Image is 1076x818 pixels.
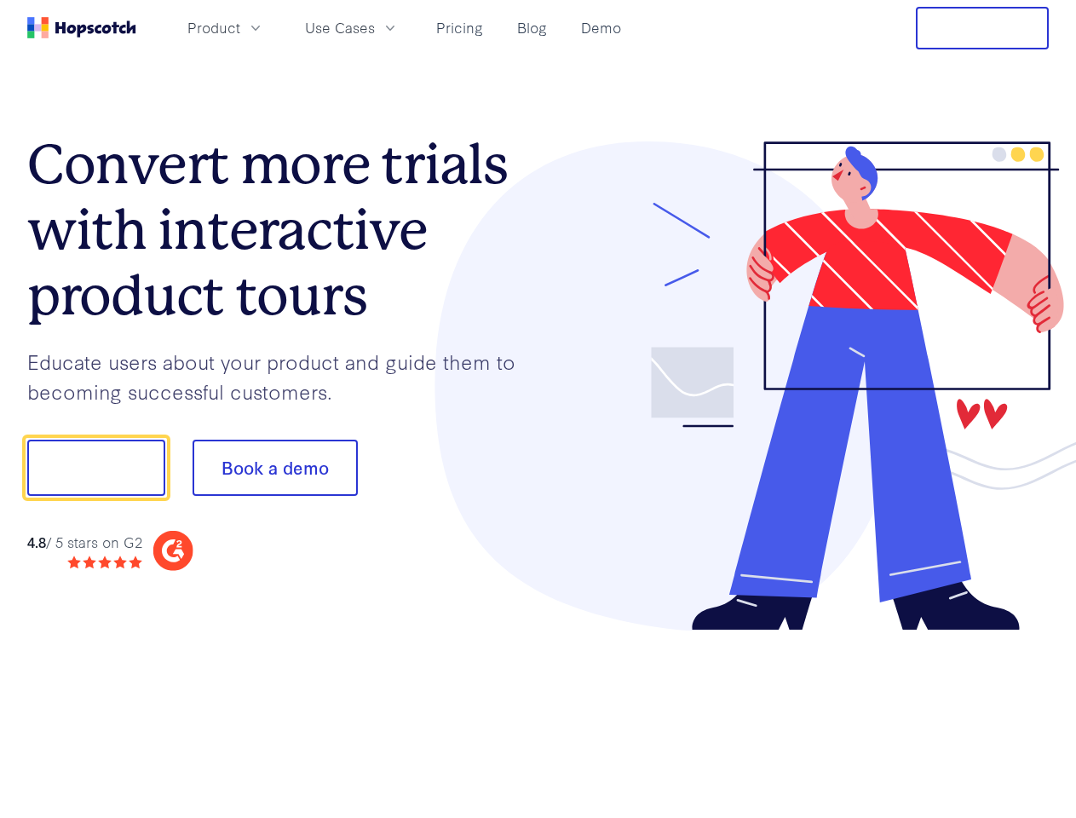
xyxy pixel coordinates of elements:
button: Free Trial [916,7,1049,49]
div: / 5 stars on G2 [27,532,142,553]
a: Blog [510,14,554,42]
a: Pricing [429,14,490,42]
span: Use Cases [305,17,375,38]
a: Demo [574,14,628,42]
h1: Convert more trials with interactive product tours [27,132,538,328]
button: Show me! [27,440,165,496]
button: Use Cases [295,14,409,42]
button: Product [177,14,274,42]
button: Book a demo [193,440,358,496]
p: Educate users about your product and guide them to becoming successful customers. [27,347,538,406]
a: Home [27,17,136,38]
strong: 4.8 [27,532,46,551]
span: Product [187,17,240,38]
